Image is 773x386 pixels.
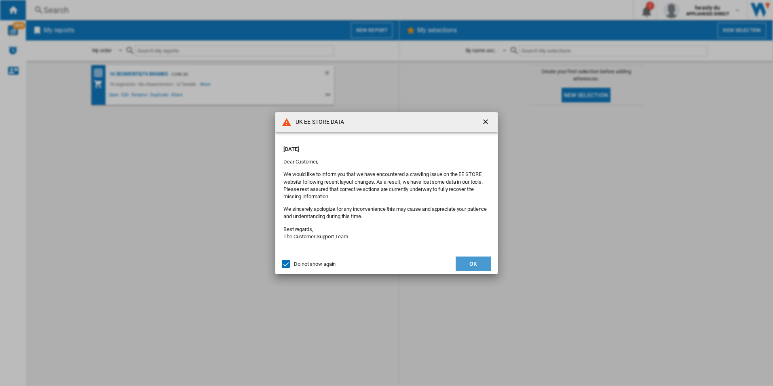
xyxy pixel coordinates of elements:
[283,146,299,152] strong: [DATE]
[283,206,490,220] p: We sincerely apologize for any inconvenience this may cause and appreciate your patience and unde...
[294,261,336,268] div: Do not show again
[283,226,490,240] p: Best regards, The Customer Support Team
[283,171,490,200] p: We would like to inform you that we have encountered a crawling issue on the EE STORE website fol...
[283,158,490,165] p: Dear Customer,
[478,114,494,130] button: getI18NText('BUTTONS.CLOSE_DIALOG')
[482,118,491,127] ng-md-icon: getI18NText('BUTTONS.CLOSE_DIALOG')
[291,118,344,126] h4: UK EE STORE DATA
[456,257,491,271] button: OK
[282,260,336,268] md-checkbox: Do not show again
